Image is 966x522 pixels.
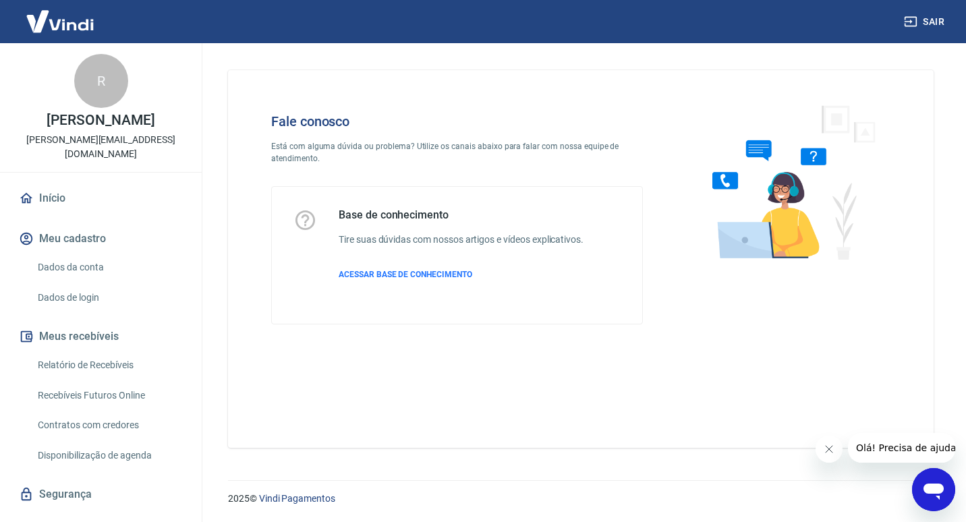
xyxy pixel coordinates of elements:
[259,493,335,504] a: Vindi Pagamentos
[339,270,472,279] span: ACESSAR BASE DE CONHECIMENTO
[11,133,191,161] p: [PERSON_NAME][EMAIL_ADDRESS][DOMAIN_NAME]
[848,433,955,463] iframe: Mensagem da empresa
[32,442,186,469] a: Disponibilização de agenda
[16,1,104,42] img: Vindi
[816,436,843,463] iframe: Fechar mensagem
[32,254,186,281] a: Dados da conta
[32,284,186,312] a: Dados de login
[16,224,186,254] button: Meu cadastro
[32,411,186,439] a: Contratos com credores
[16,322,186,351] button: Meus recebíveis
[74,54,128,108] div: R
[8,9,113,20] span: Olá! Precisa de ajuda?
[16,183,186,213] a: Início
[339,268,584,281] a: ACESSAR BASE DE CONHECIMENTO
[271,113,643,129] h4: Fale conosco
[32,382,186,409] a: Recebíveis Futuros Online
[228,492,934,506] p: 2025 ©
[16,480,186,509] a: Segurança
[47,113,154,127] p: [PERSON_NAME]
[339,233,584,247] h6: Tire suas dúvidas com nossos artigos e vídeos explicativos.
[271,140,643,165] p: Está com alguma dúvida ou problema? Utilize os canais abaixo para falar com nossa equipe de atend...
[32,351,186,379] a: Relatório de Recebíveis
[912,468,955,511] iframe: Botão para abrir a janela de mensagens
[685,92,890,272] img: Fale conosco
[339,208,584,222] h5: Base de conhecimento
[901,9,950,34] button: Sair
